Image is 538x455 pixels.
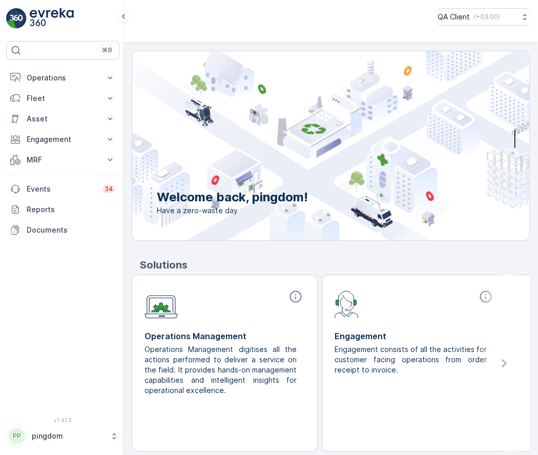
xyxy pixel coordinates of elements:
[144,289,178,319] img: module-icon
[157,189,308,205] p: Welcome back, pingdom!
[27,134,99,144] p: Engagement
[105,185,113,193] p: 34
[27,204,115,215] p: Reports
[144,330,305,342] p: Operations Management
[6,129,119,150] button: Engagement
[144,344,297,396] p: Operations Management digitises all the actions performed to deliver a service on the field. It p...
[438,12,470,22] p: QA Client
[102,46,112,54] p: ⌘B
[9,428,25,444] div: PP
[140,257,530,273] p: Solutions
[6,220,119,240] a: Documents
[335,330,495,342] p: Engagement
[335,289,359,318] img: module-icon
[86,51,529,240] img: city illustration
[6,179,119,199] a: Events34
[30,8,74,29] img: logo_light-DOdMpM7g.png
[6,199,119,220] a: Reports
[438,8,530,26] button: QA Client(+03:00)
[6,150,119,170] button: MRF
[157,205,308,216] span: Have a zero-waste day
[6,425,119,447] button: PPpingdom
[27,184,96,194] p: Events
[27,73,99,83] p: Operations
[27,114,99,124] p: Asset
[335,344,487,375] p: Engagement consists of all the activities for customer facing operations from order receipt to in...
[6,68,119,88] button: Operations
[6,88,119,109] button: Fleet
[32,431,105,441] p: pingdom
[6,417,119,423] span: v 1.47.3
[474,13,500,21] p: ( +03:00 )
[6,8,27,29] img: logo
[27,155,99,165] p: MRF
[27,225,115,235] p: Documents
[6,109,119,129] button: Asset
[27,93,99,104] p: Fleet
